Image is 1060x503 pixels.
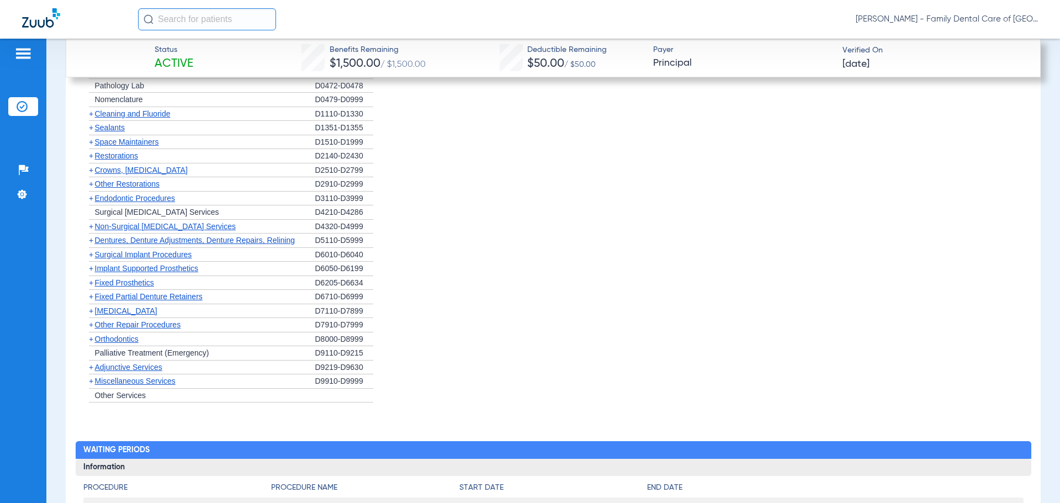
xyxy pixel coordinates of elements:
[138,8,276,30] input: Search for patients
[315,93,373,107] div: D0479-D0999
[89,335,93,343] span: +
[89,179,93,188] span: +
[95,222,236,231] span: Non-Surgical [MEDICAL_DATA] Services
[380,60,426,69] span: / $1,500.00
[95,109,171,118] span: Cleaning and Fluoride
[647,482,1023,494] h4: End Date
[95,278,154,287] span: Fixed Prosthetics
[155,44,193,56] span: Status
[842,45,1022,56] span: Verified On
[89,306,93,315] span: +
[315,290,373,304] div: D6710-D6999
[89,278,93,287] span: +
[564,61,596,68] span: / $50.00
[330,58,380,70] span: $1,500.00
[315,304,373,319] div: D7110-D7899
[95,292,203,301] span: Fixed Partial Denture Retainers
[95,123,125,132] span: Sealants
[89,166,93,174] span: +
[315,262,373,276] div: D6050-D6199
[95,151,139,160] span: Restorations
[95,363,162,372] span: Adjunctive Services
[527,58,564,70] span: $50.00
[89,194,93,203] span: +
[14,47,32,60] img: hamburger-icon
[89,151,93,160] span: +
[95,320,181,329] span: Other Repair Procedures
[330,44,426,56] span: Benefits Remaining
[95,391,146,400] span: Other Services
[83,482,272,497] app-breakdown-title: Procedure
[856,14,1038,25] span: [PERSON_NAME] - Family Dental Care of [GEOGRAPHIC_DATA]
[95,81,145,90] span: Pathology Lab
[459,482,648,494] h4: Start Date
[95,208,219,216] span: Surgical [MEDICAL_DATA] Services
[89,250,93,259] span: +
[22,8,60,28] img: Zuub Logo
[89,137,93,146] span: +
[95,95,143,104] span: Nomenclature
[95,377,176,385] span: Miscellaneous Services
[315,318,373,332] div: D7910-D7999
[315,361,373,375] div: D9219-D9630
[459,482,648,497] app-breakdown-title: Start Date
[315,374,373,389] div: D9910-D9999
[144,14,153,24] img: Search Icon
[95,166,188,174] span: Crowns, [MEDICAL_DATA]
[89,264,93,273] span: +
[95,264,199,273] span: Implant Supported Prosthetics
[76,459,1031,476] h3: Information
[315,205,373,220] div: D4210-D4286
[315,234,373,248] div: D5110-D5999
[315,248,373,262] div: D6010-D6040
[95,179,160,188] span: Other Restorations
[315,79,373,93] div: D0472-D0478
[89,377,93,385] span: +
[315,135,373,150] div: D1510-D1999
[315,346,373,361] div: D9110-D9215
[89,236,93,245] span: +
[315,220,373,234] div: D4320-D4999
[653,44,833,56] span: Payer
[271,482,459,497] app-breakdown-title: Procedure Name
[83,482,272,494] h4: Procedure
[89,363,93,372] span: +
[89,123,93,132] span: +
[315,177,373,192] div: D2910-D2999
[76,441,1031,459] h2: Waiting Periods
[315,163,373,178] div: D2510-D2799
[95,348,209,357] span: Palliative Treatment (Emergency)
[95,236,295,245] span: Dentures, Denture Adjustments, Denture Repairs, Relining
[271,482,459,494] h4: Procedure Name
[647,482,1023,497] app-breakdown-title: End Date
[89,320,93,329] span: +
[89,222,93,231] span: +
[315,107,373,121] div: D1110-D1330
[842,57,870,71] span: [DATE]
[315,276,373,290] div: D6205-D6634
[315,149,373,163] div: D2140-D2430
[527,44,607,56] span: Deductible Remaining
[315,192,373,206] div: D3110-D3999
[653,56,833,70] span: Principal
[95,335,139,343] span: Orthodontics
[315,121,373,135] div: D1351-D1355
[95,137,159,146] span: Space Maintainers
[155,56,193,72] span: Active
[89,109,93,118] span: +
[89,292,93,301] span: +
[315,332,373,347] div: D8000-D8999
[95,250,192,259] span: Surgical Implant Procedures
[95,306,157,315] span: [MEDICAL_DATA]
[95,194,176,203] span: Endodontic Procedures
